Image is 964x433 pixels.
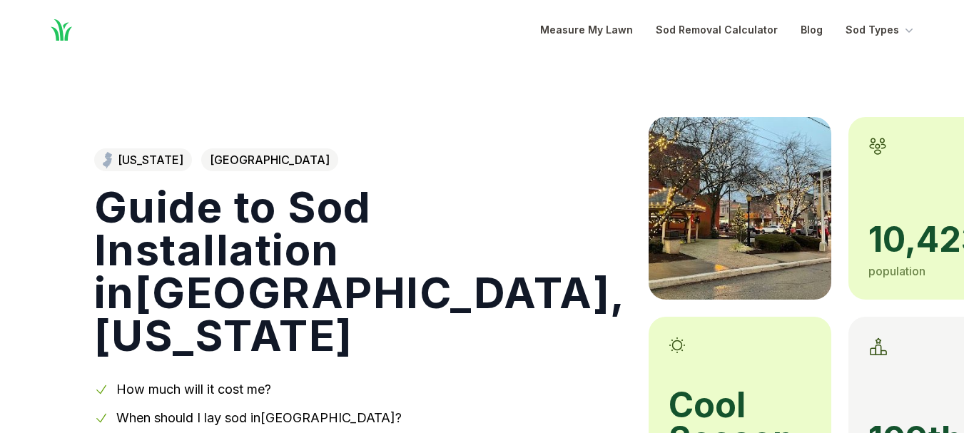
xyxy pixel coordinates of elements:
[103,151,112,169] img: New Jersey state outline
[116,382,271,397] a: How much will it cost me?
[649,117,831,300] img: A picture of Hackettstown
[868,264,925,278] span: population
[94,185,626,357] h1: Guide to Sod Installation in [GEOGRAPHIC_DATA] , [US_STATE]
[94,148,192,171] a: [US_STATE]
[846,21,916,39] button: Sod Types
[116,410,402,425] a: When should I lay sod in[GEOGRAPHIC_DATA]?
[201,148,338,171] span: [GEOGRAPHIC_DATA]
[801,21,823,39] a: Blog
[540,21,633,39] a: Measure My Lawn
[656,21,778,39] a: Sod Removal Calculator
